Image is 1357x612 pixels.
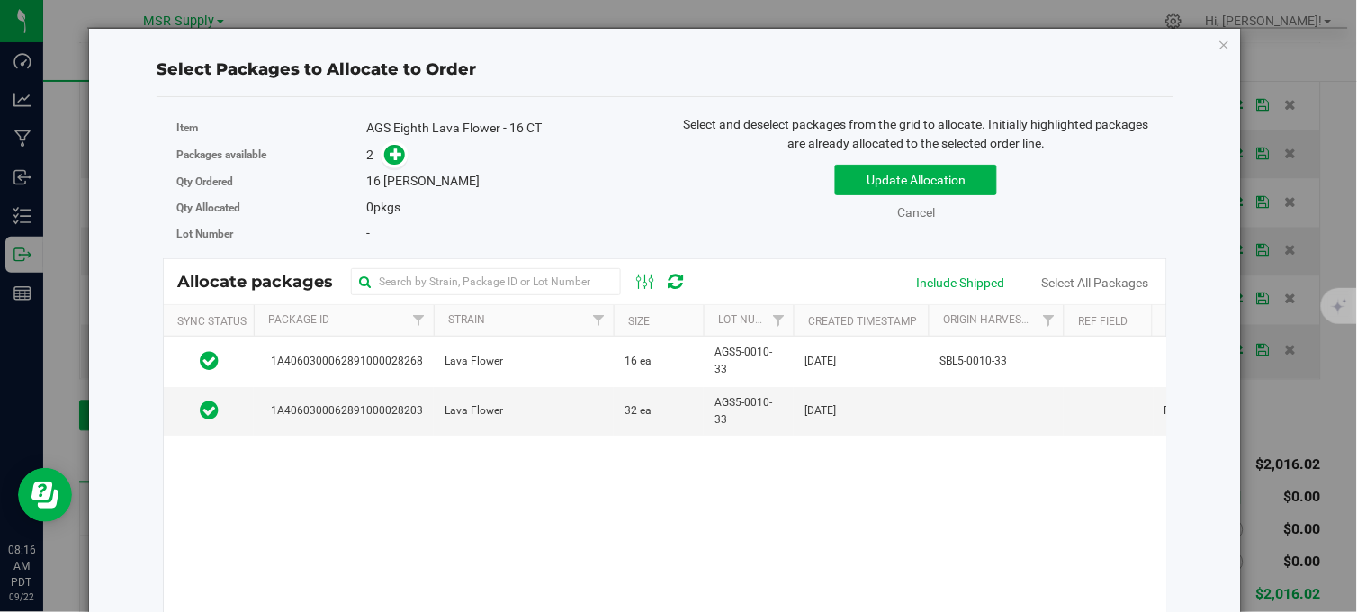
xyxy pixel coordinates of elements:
a: Size [629,315,651,328]
a: Lot Number [719,313,784,326]
span: 1A4060300062891000028268 [265,353,423,370]
span: 16 ea [625,353,652,370]
a: Origin Harvests [944,313,1035,326]
span: AGS5-0010-33 [714,344,783,378]
span: AGS5-0010-33 [714,394,783,428]
span: 1A4060300062891000028203 [265,402,423,419]
span: 2 [366,148,373,162]
span: [PERSON_NAME] [383,174,480,188]
a: Ref Field [1079,315,1128,328]
span: 16 [366,174,381,188]
input: Search by Strain, Package ID or Lot Number [351,268,621,295]
span: [DATE] [804,353,836,370]
a: Package Id [269,313,330,326]
div: Select Packages to Allocate to Order [157,58,1174,82]
span: In Sync [200,348,219,373]
span: Lava Flower [445,402,503,419]
div: Include Shipped [916,274,1004,292]
span: [DATE] [804,402,836,419]
span: Select and deselect packages from the grid to allocate. Initially highlighted packages are alread... [683,117,1149,150]
a: Filter [1034,305,1064,336]
a: Filter [404,305,434,336]
span: 32 ea [625,402,652,419]
span: In Sync [200,398,219,423]
span: Retail [1164,402,1191,419]
label: Qty Allocated [176,200,366,216]
a: Sync Status [178,315,247,328]
label: Packages available [176,147,366,163]
label: Qty Ordered [176,174,366,190]
span: Allocate packages [177,272,351,292]
a: Strain [449,313,486,326]
span: pkgs [366,200,400,214]
a: Created Timestamp [809,315,918,328]
iframe: Resource center [18,468,72,522]
a: Filter [764,305,794,336]
button: Update Allocation [835,165,997,195]
span: SBL5-0010-33 [939,353,1007,370]
a: Select All Packages [1042,275,1149,290]
a: Filter [584,305,614,336]
a: Cancel [897,205,935,220]
span: 0 [366,200,373,214]
label: Item [176,120,366,136]
span: Lava Flower [445,353,503,370]
label: Lot Number [176,226,366,242]
span: - [366,226,370,240]
div: AGS Eighth Lava Flower - 16 CT [366,119,652,138]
